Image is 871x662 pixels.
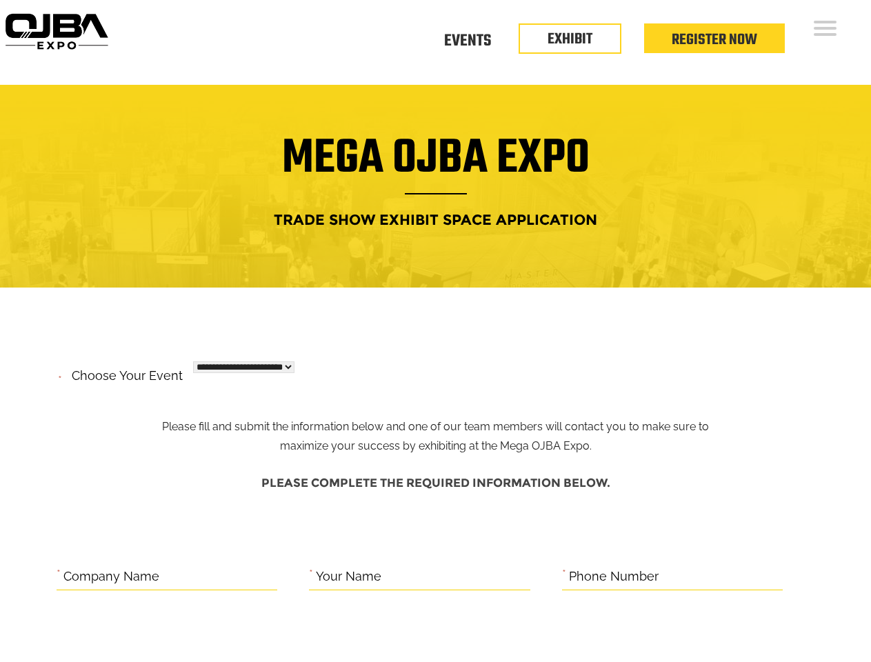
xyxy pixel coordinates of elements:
h4: Please complete the required information below. [57,470,815,496]
label: Your Name [316,566,381,588]
label: Phone Number [569,566,659,588]
p: Please fill and submit the information below and one of our team members will contact you to make... [151,364,720,457]
label: Company Name [63,566,159,588]
label: Choose your event [63,357,183,387]
h1: Mega OJBA Expo [10,139,861,194]
a: EXHIBIT [548,28,592,51]
h4: Trade Show Exhibit Space Application [10,207,861,232]
a: Register Now [672,28,757,52]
